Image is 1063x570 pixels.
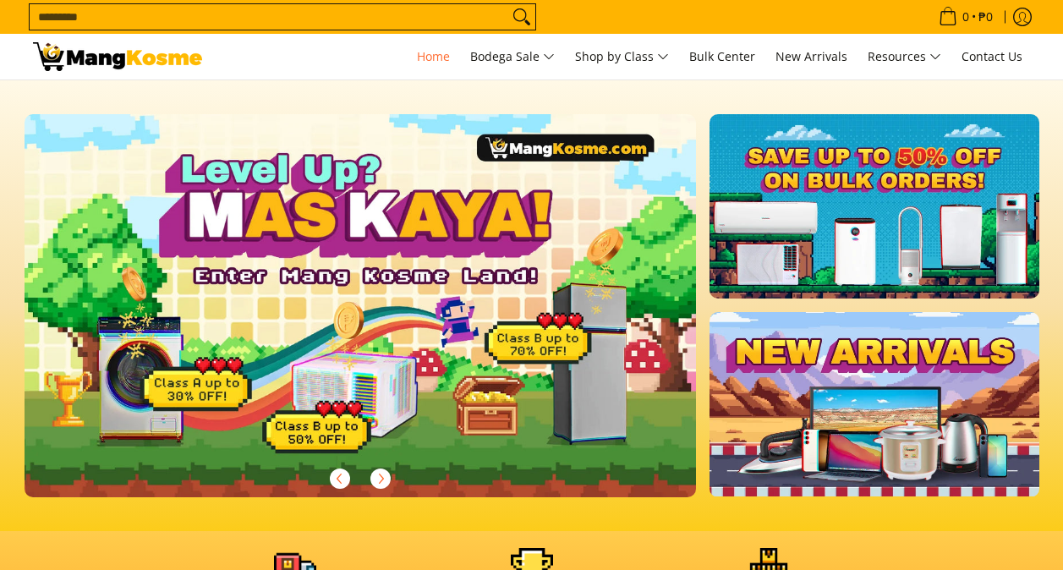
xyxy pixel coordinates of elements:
[408,34,458,79] a: Home
[567,34,677,79] a: Shop by Class
[462,34,563,79] a: Bodega Sale
[321,460,359,497] button: Previous
[219,34,1031,79] nav: Main Menu
[868,47,941,68] span: Resources
[681,34,764,79] a: Bulk Center
[859,34,950,79] a: Resources
[953,34,1031,79] a: Contact Us
[976,11,995,23] span: ₱0
[767,34,856,79] a: New Arrivals
[689,48,755,64] span: Bulk Center
[33,42,202,71] img: Mang Kosme: Your Home Appliances Warehouse Sale Partner!
[508,4,535,30] button: Search
[962,48,1022,64] span: Contact Us
[362,460,399,497] button: Next
[575,47,669,68] span: Shop by Class
[934,8,998,26] span: •
[25,114,697,497] img: Gaming desktop banner
[775,48,847,64] span: New Arrivals
[417,48,450,64] span: Home
[960,11,972,23] span: 0
[470,47,555,68] span: Bodega Sale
